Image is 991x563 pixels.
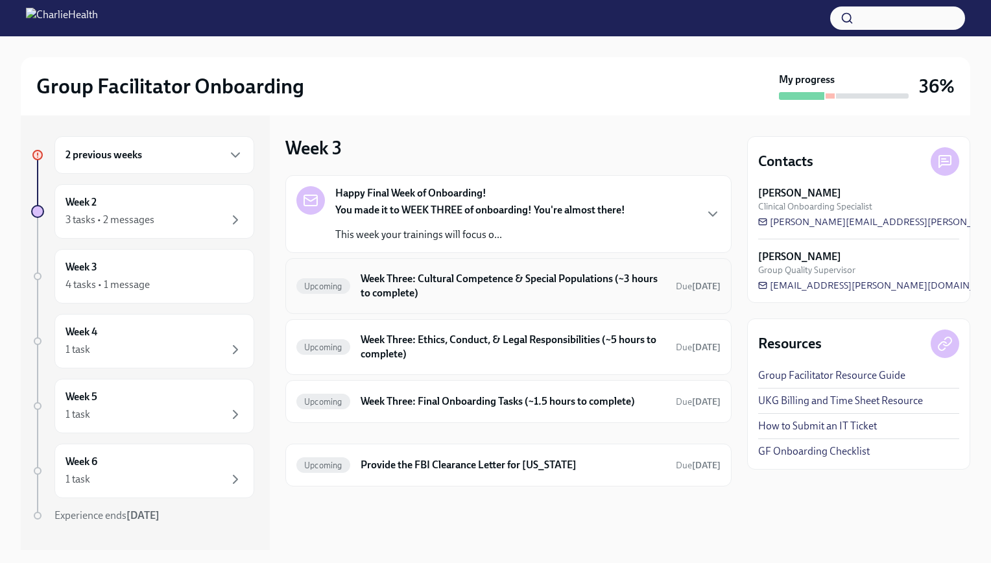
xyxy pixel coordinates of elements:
[66,148,142,162] h6: 2 previous weeks
[676,459,721,472] span: October 8th, 2025 10:00
[676,396,721,407] span: Due
[676,341,721,353] span: September 23rd, 2025 10:00
[31,184,254,239] a: Week 23 tasks • 2 messages
[296,397,350,407] span: Upcoming
[31,444,254,498] a: Week 61 task
[296,455,721,475] a: UpcomingProvide the FBI Clearance Letter for [US_STATE]Due[DATE]
[919,75,955,98] h3: 36%
[676,396,721,408] span: September 21st, 2025 10:00
[54,509,160,521] span: Experience ends
[66,278,150,292] div: 4 tasks • 1 message
[66,260,97,274] h6: Week 3
[31,249,254,304] a: Week 34 tasks • 1 message
[335,186,486,200] strong: Happy Final Week of Onboarding!
[66,455,97,469] h6: Week 6
[66,325,97,339] h6: Week 4
[361,394,665,409] h6: Week Three: Final Onboarding Tasks (~1.5 hours to complete)
[66,195,97,210] h6: Week 2
[126,509,160,521] strong: [DATE]
[296,342,350,352] span: Upcoming
[66,472,90,486] div: 1 task
[26,8,98,29] img: CharlieHealth
[361,458,665,472] h6: Provide the FBI Clearance Letter for [US_STATE]
[692,460,721,471] strong: [DATE]
[335,228,625,242] p: This week your trainings will focus o...
[758,152,813,171] h4: Contacts
[296,269,721,303] a: UpcomingWeek Three: Cultural Competence & Special Populations (~3 hours to complete)Due[DATE]
[296,391,721,412] a: UpcomingWeek Three: Final Onboarding Tasks (~1.5 hours to complete)Due[DATE]
[66,390,97,404] h6: Week 5
[758,444,870,459] a: GF Onboarding Checklist
[676,342,721,353] span: Due
[361,272,665,300] h6: Week Three: Cultural Competence & Special Populations (~3 hours to complete)
[758,334,822,353] h4: Resources
[66,407,90,422] div: 1 task
[758,419,877,433] a: How to Submit an IT Ticket
[36,73,304,99] h2: Group Facilitator Onboarding
[31,379,254,433] a: Week 51 task
[285,136,342,160] h3: Week 3
[758,394,923,408] a: UKG Billing and Time Sheet Resource
[692,342,721,353] strong: [DATE]
[296,281,350,291] span: Upcoming
[758,200,872,213] span: Clinical Onboarding Specialist
[758,264,855,276] span: Group Quality Supervisor
[758,186,841,200] strong: [PERSON_NAME]
[692,281,721,292] strong: [DATE]
[296,461,350,470] span: Upcoming
[66,213,154,227] div: 3 tasks • 2 messages
[66,342,90,357] div: 1 task
[758,368,905,383] a: Group Facilitator Resource Guide
[361,333,665,361] h6: Week Three: Ethics, Conduct, & Legal Responsibilities (~5 hours to complete)
[54,136,254,174] div: 2 previous weeks
[758,250,841,264] strong: [PERSON_NAME]
[692,396,721,407] strong: [DATE]
[31,314,254,368] a: Week 41 task
[676,280,721,293] span: September 23rd, 2025 10:00
[676,281,721,292] span: Due
[335,204,625,216] strong: You made it to WEEK THREE of onboarding! You're almost there!
[779,73,835,87] strong: My progress
[296,330,721,364] a: UpcomingWeek Three: Ethics, Conduct, & Legal Responsibilities (~5 hours to complete)Due[DATE]
[676,460,721,471] span: Due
